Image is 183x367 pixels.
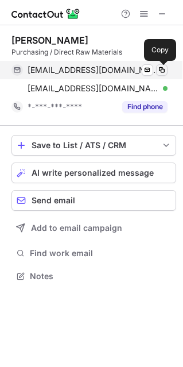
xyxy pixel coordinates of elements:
span: Notes [30,271,172,281]
img: ContactOut v5.3.10 [11,7,80,21]
span: [EMAIL_ADDRESS][DOMAIN_NAME] [28,83,159,94]
span: AI write personalized message [32,168,154,177]
div: Save to List / ATS / CRM [32,141,156,150]
span: Add to email campaign [31,223,122,233]
div: [PERSON_NAME] [11,34,88,46]
button: save-profile-one-click [11,135,176,156]
div: Purchasing / Direct Raw Materials [11,47,176,57]
button: Reveal Button [122,101,168,113]
span: Find work email [30,248,172,258]
button: AI write personalized message [11,163,176,183]
span: Send email [32,196,75,205]
button: Add to email campaign [11,218,176,238]
button: Find work email [11,245,176,261]
button: Notes [11,268,176,284]
button: Send email [11,190,176,211]
span: [EMAIL_ADDRESS][DOMAIN_NAME] [28,65,159,75]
